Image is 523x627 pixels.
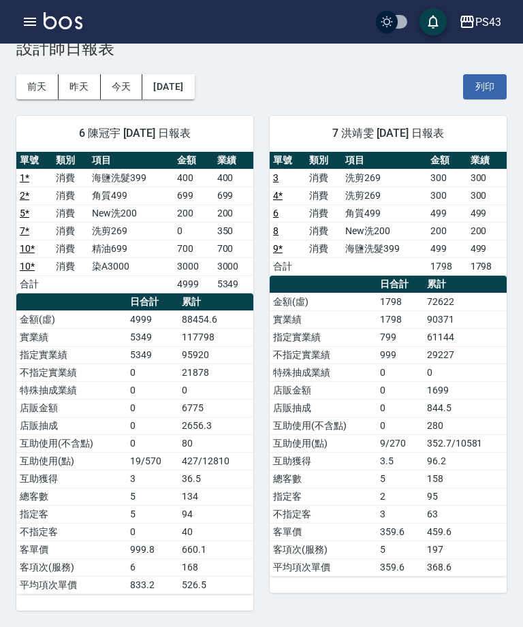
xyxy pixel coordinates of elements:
[127,541,179,558] td: 999.8
[270,152,507,276] table: a dense table
[475,14,501,31] div: PS43
[178,417,253,434] td: 2656.3
[52,169,89,187] td: 消費
[463,74,507,99] button: 列印
[16,523,127,541] td: 不指定客
[178,381,253,399] td: 0
[377,505,424,523] td: 3
[127,399,179,417] td: 0
[342,152,427,170] th: 項目
[424,364,507,381] td: 0
[424,399,507,417] td: 844.5
[427,169,466,187] td: 300
[16,487,127,505] td: 總客數
[427,187,466,204] td: 300
[377,523,424,541] td: 359.6
[424,417,507,434] td: 280
[178,399,253,417] td: 6775
[342,187,427,204] td: 洗剪269
[467,187,507,204] td: 300
[127,328,179,346] td: 5349
[16,310,127,328] td: 金額(虛)
[101,74,143,99] button: 今天
[270,310,377,328] td: 實業績
[377,364,424,381] td: 0
[270,381,377,399] td: 店販金額
[52,187,89,204] td: 消費
[178,452,253,470] td: 427/12810
[424,293,507,310] td: 72622
[424,470,507,487] td: 158
[16,74,59,99] button: 前天
[424,452,507,470] td: 96.2
[214,152,253,170] th: 業績
[467,204,507,222] td: 499
[16,152,253,293] table: a dense table
[178,364,253,381] td: 21878
[377,417,424,434] td: 0
[127,505,179,523] td: 5
[178,487,253,505] td: 134
[16,452,127,470] td: 互助使用(點)
[467,152,507,170] th: 業績
[89,240,174,257] td: 精油699
[214,275,253,293] td: 5349
[127,381,179,399] td: 0
[424,276,507,293] th: 累計
[214,187,253,204] td: 699
[270,505,377,523] td: 不指定客
[178,310,253,328] td: 88454.6
[16,346,127,364] td: 指定實業績
[89,204,174,222] td: New洗200
[424,434,507,452] td: 352.7/10581
[16,541,127,558] td: 客單價
[16,505,127,523] td: 指定客
[377,293,424,310] td: 1798
[178,470,253,487] td: 36.5
[342,240,427,257] td: 海鹽洗髮399
[16,434,127,452] td: 互助使用(不含點)
[16,152,52,170] th: 單號
[174,240,213,257] td: 700
[178,541,253,558] td: 660.1
[454,8,507,36] button: PS43
[273,208,279,219] a: 6
[178,523,253,541] td: 40
[52,257,89,275] td: 消費
[52,204,89,222] td: 消費
[424,558,507,576] td: 368.6
[377,328,424,346] td: 799
[89,169,174,187] td: 海鹽洗髮399
[270,399,377,417] td: 店販抽成
[273,172,279,183] a: 3
[427,152,466,170] th: 金額
[174,222,213,240] td: 0
[424,346,507,364] td: 29227
[270,276,507,577] table: a dense table
[89,187,174,204] td: 角質499
[424,310,507,328] td: 90371
[59,74,101,99] button: 昨天
[16,364,127,381] td: 不指定實業績
[178,505,253,523] td: 94
[270,346,377,364] td: 不指定實業績
[174,257,213,275] td: 3000
[127,293,179,311] th: 日合計
[127,576,179,594] td: 833.2
[377,276,424,293] th: 日合計
[377,487,424,505] td: 2
[16,576,127,594] td: 平均項次單價
[270,470,377,487] td: 總客數
[306,187,342,204] td: 消費
[127,417,179,434] td: 0
[214,169,253,187] td: 400
[174,204,213,222] td: 200
[427,257,466,275] td: 1798
[270,452,377,470] td: 互助獲得
[424,505,507,523] td: 63
[127,310,179,328] td: 4999
[127,487,179,505] td: 5
[178,293,253,311] th: 累計
[174,169,213,187] td: 400
[52,240,89,257] td: 消費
